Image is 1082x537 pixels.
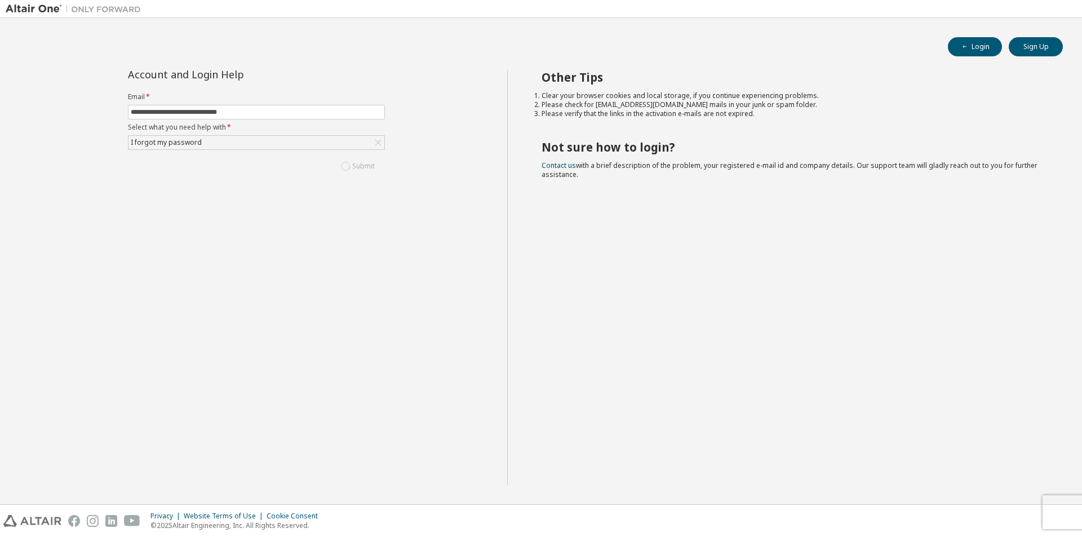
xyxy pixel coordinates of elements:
[542,70,1043,85] h2: Other Tips
[128,70,334,79] div: Account and Login Help
[105,515,117,527] img: linkedin.svg
[542,161,1037,179] span: with a brief description of the problem, your registered e-mail id and company details. Our suppo...
[542,91,1043,100] li: Clear your browser cookies and local storage, if you continue experiencing problems.
[150,512,184,521] div: Privacy
[87,515,99,527] img: instagram.svg
[68,515,80,527] img: facebook.svg
[542,100,1043,109] li: Please check for [EMAIL_ADDRESS][DOMAIN_NAME] mails in your junk or spam folder.
[542,109,1043,118] li: Please verify that the links in the activation e-mails are not expired.
[184,512,267,521] div: Website Terms of Use
[542,140,1043,154] h2: Not sure how to login?
[948,37,1002,56] button: Login
[1009,37,1063,56] button: Sign Up
[129,136,203,149] div: I forgot my password
[150,521,325,530] p: © 2025 Altair Engineering, Inc. All Rights Reserved.
[124,515,140,527] img: youtube.svg
[3,515,61,527] img: altair_logo.svg
[128,123,385,132] label: Select what you need help with
[128,92,385,101] label: Email
[267,512,325,521] div: Cookie Consent
[6,3,147,15] img: Altair One
[128,136,384,149] div: I forgot my password
[542,161,576,170] a: Contact us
